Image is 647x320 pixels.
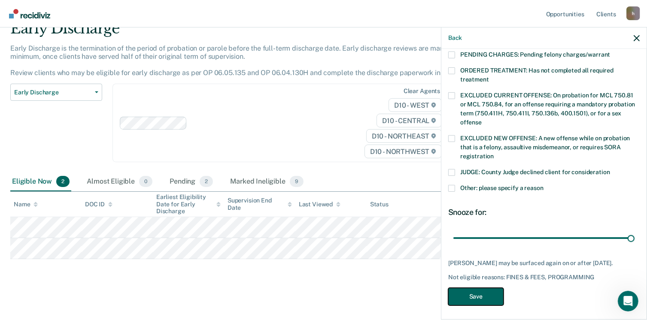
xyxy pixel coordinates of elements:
span: Early Discharge [14,89,91,96]
div: Earliest Eligibility Date for Early Discharge [156,193,221,215]
span: EXCLUDED NEW OFFENSE: A new offense while on probation that is a felony, assaultive misdemeanor, ... [460,135,630,160]
div: Pending [168,172,215,191]
span: 9 [290,176,304,187]
span: 2 [200,176,213,187]
div: Supervision End Date [228,197,292,211]
span: D10 - WEST [389,98,442,112]
button: Profile dropdown button [626,6,640,20]
div: Early Discharge [10,20,495,44]
span: D10 - NORTHWEST [365,145,442,158]
span: D10 - CENTRAL [377,114,442,127]
span: EXCLUDED CURRENT OFFENSE: On probation for MCL 750.81 or MCL 750.84, for an offense requiring a m... [460,92,635,126]
button: Back [448,34,462,42]
div: Name [14,201,38,208]
div: Almost Eligible [85,172,154,191]
div: Not eligible reasons: FINES & FEES, PROGRAMMING [448,274,640,281]
span: Other: please specify a reason [460,184,544,191]
p: Early Discharge is the termination of the period of probation or parole before the full-term disc... [10,44,472,77]
button: Save [448,288,504,305]
div: Snooze for: [448,208,640,217]
span: ORDERED TREATMENT: Has not completed all required treatment [460,67,614,83]
iframe: Intercom live chat [618,291,638,311]
div: Marked Ineligible [228,172,305,191]
div: Last Viewed [299,201,340,208]
span: 2 [56,176,70,187]
div: h [626,6,640,20]
span: D10 - NORTHEAST [366,129,442,143]
span: 0 [139,176,152,187]
img: Recidiviz [9,9,50,18]
span: JUDGE: County Judge declined client for consideration [460,169,610,175]
div: Clear agents [404,88,440,95]
span: PENDING CHARGES: Pending felony charges/warrant [460,51,610,58]
div: [PERSON_NAME] may be surfaced again on or after [DATE]. [448,260,640,267]
div: Status [370,201,389,208]
div: Eligible Now [10,172,71,191]
div: DOC ID [85,201,112,208]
